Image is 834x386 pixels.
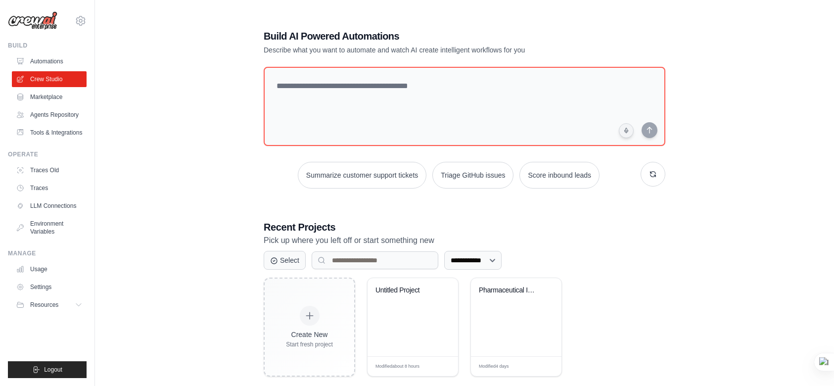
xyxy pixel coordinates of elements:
span: Edit [435,363,443,370]
div: Pharmaceutical Innovation Intelligence System [479,286,539,295]
button: Select [264,251,306,270]
button: Triage GitHub issues [432,162,513,189]
a: Traces [12,180,87,196]
a: Environment Variables [12,216,87,240]
span: Resources [30,301,58,309]
button: Logout [8,361,87,378]
a: Tools & Integrations [12,125,87,141]
a: Traces Old [12,162,87,178]
a: Crew Studio [12,71,87,87]
span: Logout [44,366,62,374]
p: Describe what you want to automate and watch AI create intelligent workflows for you [264,45,596,55]
p: Pick up where you left off or start something new [264,234,665,247]
div: Manage [8,249,87,257]
div: Build [8,42,87,49]
button: Resources [12,297,87,313]
button: Click to speak your automation idea [619,123,634,138]
div: Create New [286,330,333,339]
a: Usage [12,261,87,277]
a: Marketplace [12,89,87,105]
iframe: Chat Widget [785,338,834,386]
a: Agents Repository [12,107,87,123]
div: Untitled Project [375,286,435,295]
div: Operate [8,150,87,158]
h1: Build AI Powered Automations [264,29,596,43]
div: Start fresh project [286,340,333,348]
span: Modified about 8 hours [375,363,419,370]
button: Summarize customer support tickets [298,162,426,189]
button: Get new suggestions [641,162,665,187]
img: Logo [8,11,57,30]
a: Settings [12,279,87,295]
span: Modified 4 days [479,363,509,370]
span: Edit [538,363,547,370]
a: LLM Connections [12,198,87,214]
button: Score inbound leads [519,162,600,189]
a: Automations [12,53,87,69]
h3: Recent Projects [264,220,665,234]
